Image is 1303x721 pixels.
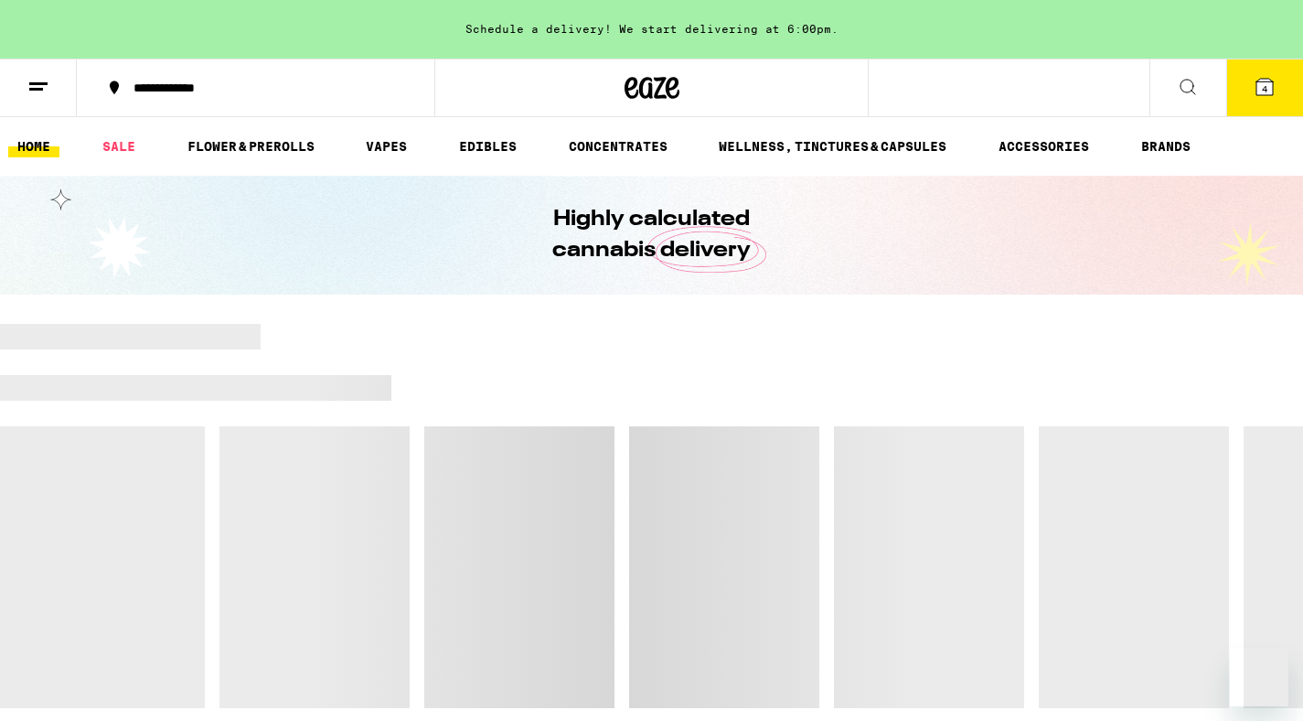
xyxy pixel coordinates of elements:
[989,135,1098,157] a: ACCESSORIES
[8,135,59,157] a: HOME
[93,135,144,157] a: SALE
[1230,648,1288,706] iframe: Button to launch messaging window
[1226,59,1303,116] button: 4
[1262,83,1267,94] span: 4
[450,135,526,157] a: EDIBLES
[560,135,677,157] a: CONCENTRATES
[501,204,803,266] h1: Highly calculated cannabis delivery
[178,135,324,157] a: FLOWER & PREROLLS
[710,135,956,157] a: WELLNESS, TINCTURES & CAPSULES
[357,135,416,157] a: VAPES
[1132,135,1200,157] a: BRANDS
